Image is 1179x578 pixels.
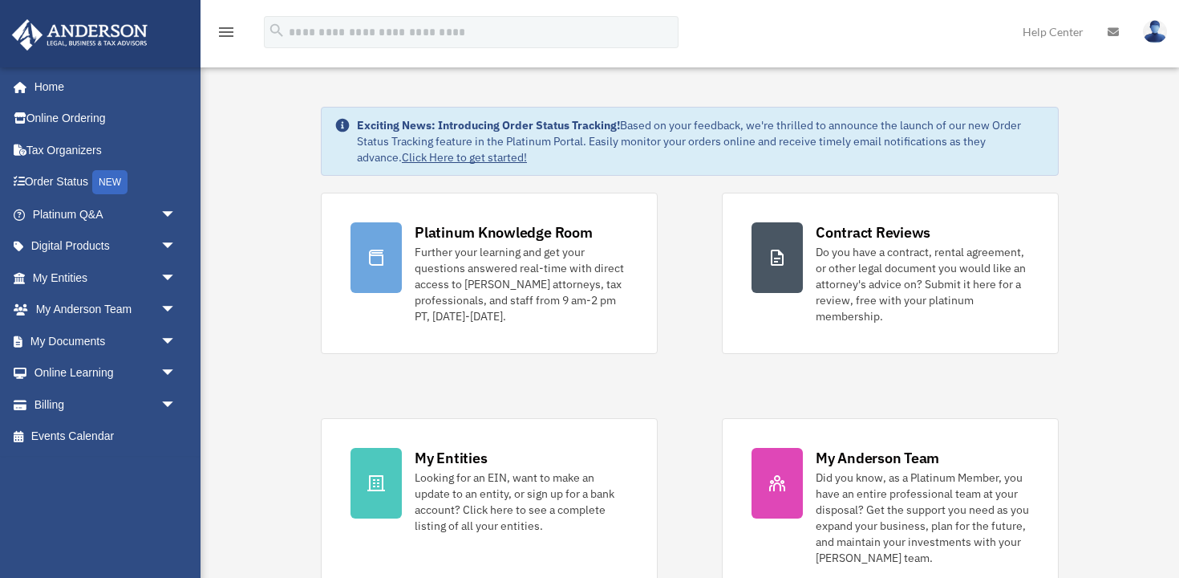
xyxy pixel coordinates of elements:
[160,389,192,421] span: arrow_drop_down
[11,325,201,357] a: My Documentsarrow_drop_down
[11,198,201,230] a: Platinum Q&Aarrow_drop_down
[816,448,939,468] div: My Anderson Team
[11,230,201,263] a: Digital Productsarrow_drop_down
[816,470,1029,566] div: Did you know, as a Platinum Member, you have an entire professional team at your disposal? Get th...
[160,198,192,231] span: arrow_drop_down
[217,28,236,42] a: menu
[415,470,628,534] div: Looking for an EIN, want to make an update to an entity, or sign up for a bank account? Click her...
[722,193,1059,354] a: Contract Reviews Do you have a contract, rental agreement, or other legal document you would like...
[11,389,201,421] a: Billingarrow_drop_down
[160,294,192,327] span: arrow_drop_down
[160,357,192,390] span: arrow_drop_down
[357,117,1045,165] div: Based on your feedback, we're thrilled to announce the launch of our new Order Status Tracking fe...
[415,222,593,242] div: Platinum Knowledge Room
[816,244,1029,324] div: Do you have a contract, rental agreement, or other legal document you would like an attorney's ad...
[11,103,201,135] a: Online Ordering
[92,170,128,194] div: NEW
[816,222,930,242] div: Contract Reviews
[321,193,658,354] a: Platinum Knowledge Room Further your learning and get your questions answered real-time with dire...
[217,22,236,42] i: menu
[160,262,192,295] span: arrow_drop_down
[415,448,487,468] div: My Entities
[11,357,201,389] a: Online Learningarrow_drop_down
[160,230,192,263] span: arrow_drop_down
[357,118,620,132] strong: Exciting News: Introducing Order Status Tracking!
[11,71,192,103] a: Home
[268,22,286,39] i: search
[11,421,201,453] a: Events Calendar
[160,325,192,358] span: arrow_drop_down
[11,262,201,294] a: My Entitiesarrow_drop_down
[1143,20,1167,43] img: User Pic
[7,19,152,51] img: Anderson Advisors Platinum Portal
[11,166,201,199] a: Order StatusNEW
[11,294,201,326] a: My Anderson Teamarrow_drop_down
[415,244,628,324] div: Further your learning and get your questions answered real-time with direct access to [PERSON_NAM...
[402,150,527,165] a: Click Here to get started!
[11,134,201,166] a: Tax Organizers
